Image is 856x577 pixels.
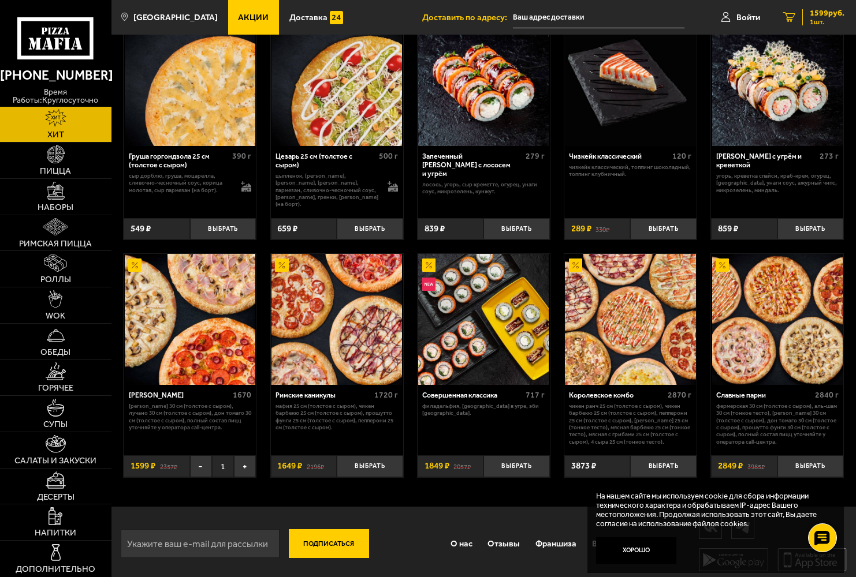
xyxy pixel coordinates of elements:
a: О нас [442,529,480,558]
span: 1599 ₽ [131,462,155,470]
p: цыпленок, [PERSON_NAME], [PERSON_NAME], [PERSON_NAME], пармезан, сливочно-чесночный соус, [PERSON... [276,173,379,208]
a: АкционныйКоролевское комбо [564,254,697,384]
button: Выбрать [630,218,697,240]
s: 3985 ₽ [747,462,765,470]
p: Фермерская 30 см (толстое с сыром), Аль-Шам 30 см (тонкое тесто), [PERSON_NAME] 30 см (толстое с ... [716,403,839,445]
s: 2196 ₽ [307,462,324,470]
img: Акционный [128,258,142,272]
s: 330 ₽ [596,224,609,233]
span: 549 ₽ [131,224,151,233]
span: 120 г [672,151,691,161]
img: Славные парни [712,254,843,384]
span: 1649 ₽ [277,462,302,470]
span: 1 [212,455,234,477]
span: 2849 ₽ [718,462,743,470]
div: Славные парни [716,391,812,400]
a: АкционныйСлавные парни [711,254,843,384]
a: Вакансии [584,529,637,558]
img: Запеченный ролл Гурмэ с лососем и угрём [418,15,549,145]
img: Совершенная классика [418,254,549,384]
span: 390 г [232,151,251,161]
span: Горячее [38,384,73,392]
button: Подписаться [289,529,369,558]
a: НовинкаРолл Калипсо с угрём и креветкой [711,15,843,145]
span: 500 г [379,151,398,161]
p: [PERSON_NAME] 30 см (толстое с сыром), Лучано 30 см (толстое с сыром), Дон Томаго 30 см (толстое ... [129,403,251,431]
a: Груша горгондзола 25 см (толстое с сыром) [124,15,256,145]
p: На нашем сайте мы используем cookie для сбора информации технического характера и обрабатываем IP... [596,492,828,529]
button: + [234,455,256,477]
span: 2870 г [668,390,691,400]
span: Римская пицца [19,239,92,248]
p: сыр дорблю, груша, моцарелла, сливочно-чесночный соус, корица молотая, сыр пармезан (на борт). [129,173,232,194]
button: Выбрать [630,455,697,477]
span: Войти [736,13,760,22]
span: 1720 г [374,390,398,400]
div: Цезарь 25 см (толстое с сыром) [276,152,376,170]
button: Выбрать [337,455,403,477]
a: АкционныйНовинкаСовершенная классика [418,254,550,384]
a: НовинкаЗапеченный ролл Гурмэ с лососем и угрём [418,15,550,145]
img: Акционный [275,258,288,272]
p: Филадельфия, [GEOGRAPHIC_DATA] в угре, Эби [GEOGRAPHIC_DATA]. [422,403,545,417]
button: − [190,455,212,477]
img: Королевское комбо [565,254,695,384]
a: АкционныйХет Трик [124,254,256,384]
s: 2057 ₽ [453,462,471,470]
div: Запеченный [PERSON_NAME] с лососем и угрём [422,152,523,178]
img: Хет Трик [125,254,255,384]
img: Ролл Калипсо с угрём и креветкой [712,15,843,145]
span: Хит [47,130,64,139]
div: Королевское комбо [569,391,665,400]
a: Отзывы [480,529,528,558]
span: Пицца [40,167,71,175]
img: 15daf4d41897b9f0e9f617042186c801.svg [330,11,343,24]
s: 2357 ₽ [160,462,177,470]
button: Выбрать [483,218,550,240]
a: Франшиза [528,529,585,558]
span: 1599 руб. [810,9,844,17]
span: 839 ₽ [425,224,445,233]
button: Выбрать [777,455,844,477]
a: АкционныйЧизкейк классический [564,15,697,145]
button: Выбрать [190,218,256,240]
p: Чизкейк классический, топпинг шоколадный, топпинг клубничный. [569,164,691,178]
input: Ваш адрес доставки [513,7,684,28]
span: Дополнительно [16,565,95,574]
input: Укажите ваш e-mail для рассылки [121,529,280,558]
div: [PERSON_NAME] [129,391,230,400]
img: Римские каникулы [271,254,402,384]
p: Мафия 25 см (толстое с сыром), Чикен Барбекю 25 см (толстое с сыром), Прошутто Фунги 25 см (толст... [276,403,398,431]
span: Наборы [38,203,73,212]
span: Салаты и закуски [14,456,96,465]
span: 3873 ₽ [571,462,596,470]
img: Груша горгондзола 25 см (толстое с сыром) [125,15,255,145]
img: Новинка [422,278,436,291]
span: 1849 ₽ [425,462,449,470]
button: Хорошо [596,537,676,564]
div: Римские каникулы [276,391,371,400]
span: Роллы [40,275,71,284]
span: 717 г [526,390,545,400]
span: WOK [46,312,65,320]
button: Выбрать [337,218,403,240]
span: 289 ₽ [571,224,591,233]
button: Выбрать [483,455,550,477]
img: Акционный [716,258,729,272]
span: 1 шт. [810,18,844,25]
span: [GEOGRAPHIC_DATA] [133,13,218,22]
span: Десерты [37,493,75,501]
span: 2840 г [815,390,839,400]
a: АкционныйРимские каникулы [271,254,403,384]
span: 1670 [233,390,251,400]
a: Цезарь 25 см (толстое с сыром) [271,15,403,145]
span: Доставить по адресу: [422,13,513,22]
p: лосось, угорь, Сыр креметте, огурец, унаги соус, микрозелень, кунжут. [422,181,545,196]
button: Выбрать [777,218,844,240]
span: Обеды [40,348,70,357]
img: Цезарь 25 см (толстое с сыром) [271,15,402,145]
p: Чикен Ранч 25 см (толстое с сыром), Чикен Барбекю 25 см (толстое с сыром), Пепперони 25 см (толст... [569,403,691,445]
img: Акционный [422,258,436,272]
span: Напитки [35,529,76,537]
div: Чизкейк классический [569,152,669,161]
